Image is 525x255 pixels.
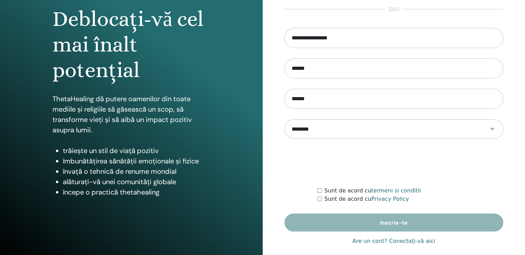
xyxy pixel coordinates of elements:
[341,149,446,176] iframe: reCAPTCHA
[63,187,210,197] li: începe o practică thetahealing
[52,94,210,135] p: ThetaHealing dă putere oamenilor din toate mediile și religiile să găsească un scop, să transform...
[324,195,409,203] label: Sunt de acord cu
[63,166,210,177] li: învață o tehnică de renume mondial
[63,177,210,187] li: alăturați-vă unei comunități globale
[385,5,402,13] span: sau
[63,156,210,166] li: îmbunătățirea sănătății emoționale și fizice
[352,237,435,245] a: Are un cont? Conectați-vă aici
[52,6,210,83] h1: Deblocați-vă cel mai înalt potențial
[371,187,421,194] a: termeni si conditii
[63,145,210,156] li: trăiește un stil de viață pozitiv
[371,196,409,202] a: Privacy Policy
[324,187,421,195] label: Sunt de acord cu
